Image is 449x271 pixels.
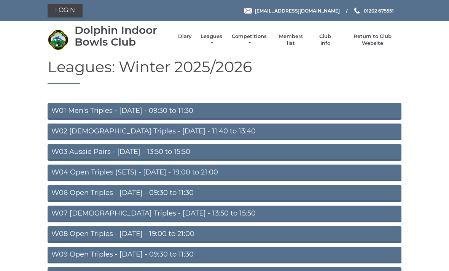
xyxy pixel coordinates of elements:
span: [EMAIL_ADDRESS][DOMAIN_NAME] [255,8,340,13]
a: Login [48,4,83,17]
a: W03 Aussie Pairs - [DATE] - 13:50 to 15:50 [48,144,401,161]
a: W01 Men's Triples - [DATE] - 09:30 to 11:30 [48,103,401,120]
a: W06 Open Triples - [DATE] - 09:30 to 11:30 [48,185,401,202]
img: Email [244,8,252,14]
a: Email [EMAIL_ADDRESS][DOMAIN_NAME] [244,7,340,14]
a: Return to Club Website [344,33,401,47]
a: Leagues [199,33,223,47]
h1: Leagues: Winter 2025/2026 [48,59,401,84]
a: Competitions [231,33,267,47]
a: Phone us 01202 675551 [353,7,394,14]
a: W02 [DEMOGRAPHIC_DATA] Triples - [DATE] - 11:40 to 13:40 [48,124,401,140]
a: Members list [275,33,306,47]
a: W09 Open Triples - [DATE] - 09:30 to 11:30 [48,247,401,263]
img: Phone us [354,8,360,14]
a: Diary [178,33,192,40]
a: W04 Open Triples (SETS) - [DATE] - 19:00 to 21:00 [48,165,401,181]
a: W08 Open Triples - [DATE] - 19:00 to 21:00 [48,226,401,243]
span: 01202 675551 [364,8,394,13]
img: Dolphin Indoor Bowls Club [48,29,68,50]
a: W07 [DEMOGRAPHIC_DATA] Triples - [DATE] - 13:50 to 15:50 [48,206,401,222]
div: Dolphin Indoor Bowls Club [75,24,170,48]
a: Club Info [314,33,336,47]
